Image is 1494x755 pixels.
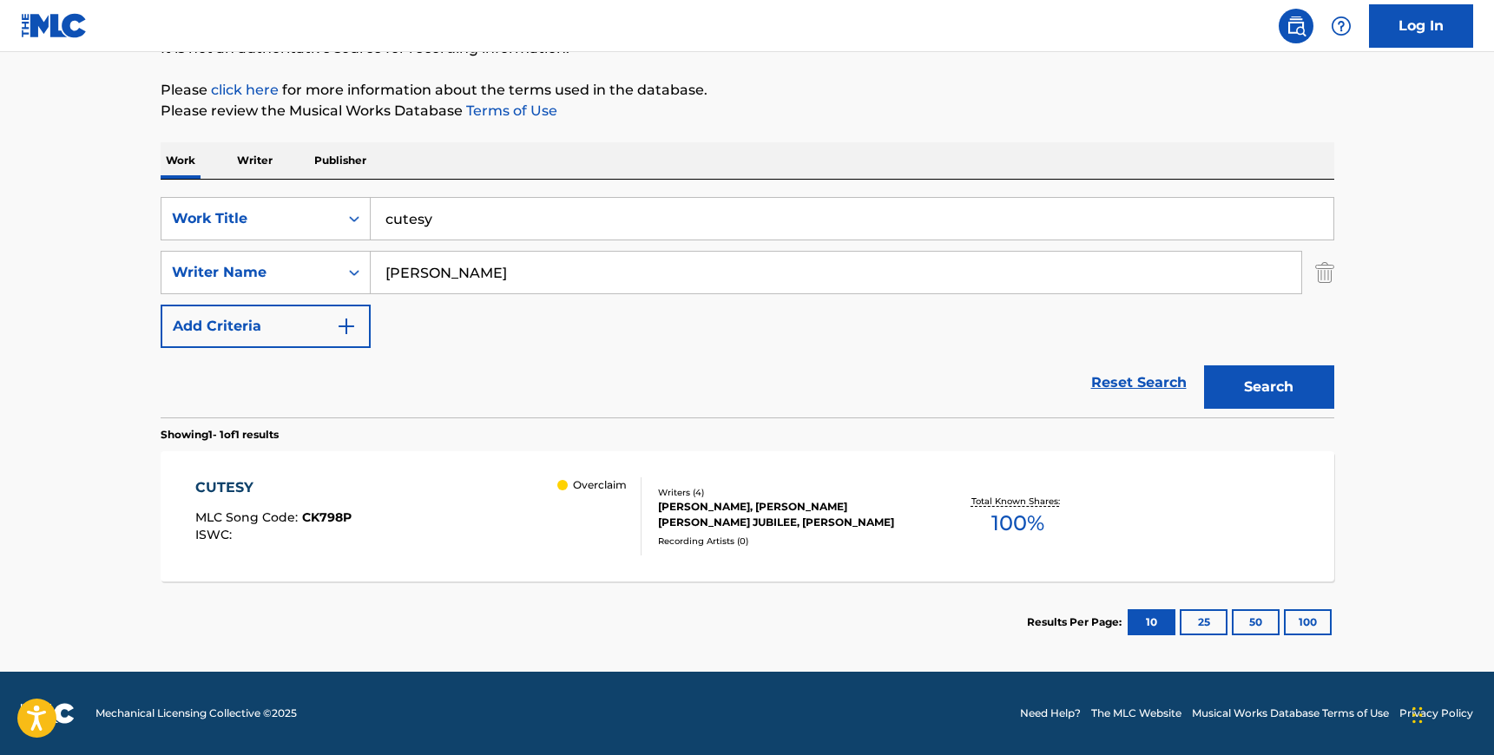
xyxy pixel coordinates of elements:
[991,508,1044,539] span: 100 %
[1027,614,1126,630] p: Results Per Page:
[1286,16,1306,36] img: search
[161,101,1334,121] p: Please review the Musical Works Database
[1399,706,1473,721] a: Privacy Policy
[1204,365,1334,409] button: Search
[658,486,920,499] div: Writers ( 4 )
[1128,609,1175,635] button: 10
[21,703,75,724] img: logo
[1284,609,1332,635] button: 100
[161,142,201,179] p: Work
[95,706,297,721] span: Mechanical Licensing Collective © 2025
[336,316,357,337] img: 9d2ae6d4665cec9f34b9.svg
[302,509,352,525] span: CK798P
[1180,609,1227,635] button: 25
[1279,9,1313,43] a: Public Search
[463,102,557,119] a: Terms of Use
[161,80,1334,101] p: Please for more information about the terms used in the database.
[1091,706,1181,721] a: The MLC Website
[1020,706,1081,721] a: Need Help?
[161,427,279,443] p: Showing 1 - 1 of 1 results
[211,82,279,98] a: click here
[1083,364,1195,402] a: Reset Search
[1192,706,1389,721] a: Musical Works Database Terms of Use
[309,142,372,179] p: Publisher
[1407,672,1494,755] iframe: Chat Widget
[161,197,1334,417] form: Search Form
[1315,251,1334,294] img: Delete Criterion
[195,477,352,498] div: CUTESY
[172,262,328,283] div: Writer Name
[658,499,920,530] div: [PERSON_NAME], [PERSON_NAME] [PERSON_NAME] JUBILEE, [PERSON_NAME]
[971,495,1064,508] p: Total Known Shares:
[195,509,302,525] span: MLC Song Code :
[161,451,1334,581] a: CUTESYMLC Song Code:CK798PISWC: OverclaimWriters (4)[PERSON_NAME], [PERSON_NAME] [PERSON_NAME] JU...
[1232,609,1280,635] button: 50
[1331,16,1352,36] img: help
[161,305,371,348] button: Add Criteria
[658,535,920,548] div: Recording Artists ( 0 )
[195,527,236,542] span: ISWC :
[1412,689,1423,741] div: Drag
[573,477,627,493] p: Overclaim
[1369,4,1473,48] a: Log In
[1324,9,1359,43] div: Help
[232,142,278,179] p: Writer
[172,208,328,229] div: Work Title
[21,13,88,38] img: MLC Logo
